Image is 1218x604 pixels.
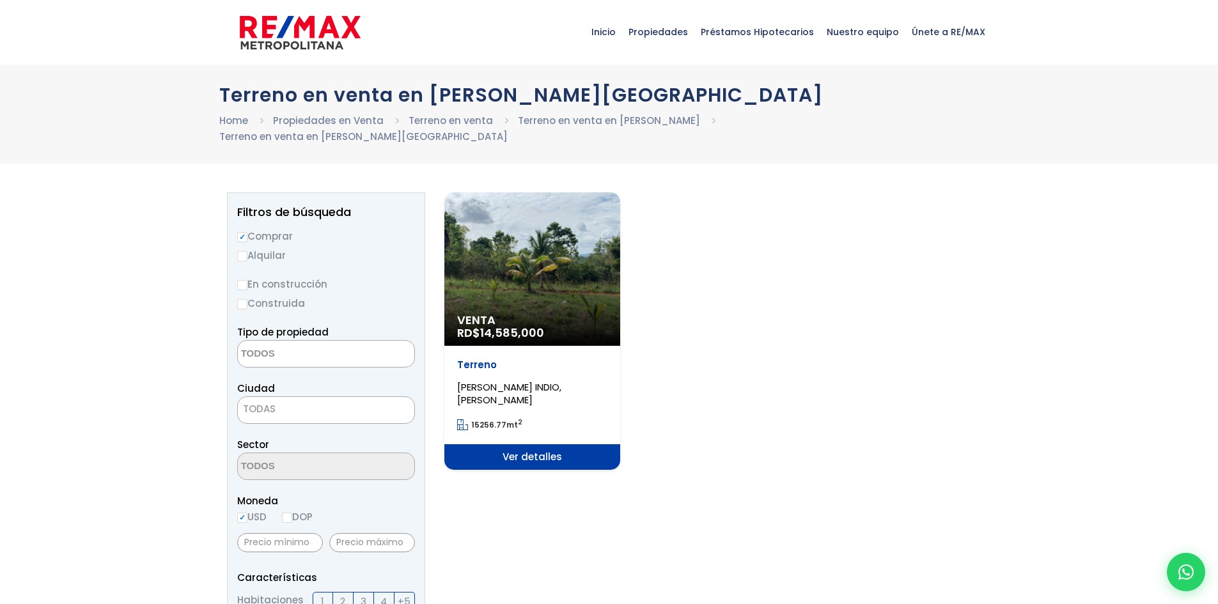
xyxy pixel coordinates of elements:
[237,533,323,552] input: Precio mínimo
[237,509,267,525] label: USD
[219,128,508,144] li: Terreno en venta en [PERSON_NAME][GEOGRAPHIC_DATA]
[273,114,384,127] a: Propiedades en Venta
[243,402,276,415] span: TODAS
[237,228,415,244] label: Comprar
[237,295,415,311] label: Construida
[238,453,362,481] textarea: Search
[457,380,561,407] span: [PERSON_NAME] INDIO, [PERSON_NAME]
[237,493,415,509] span: Moneda
[237,382,275,395] span: Ciudad
[237,206,415,219] h2: Filtros de búsqueda
[457,359,607,371] p: Terreno
[237,276,415,292] label: En construcción
[820,13,905,51] span: Nuestro equipo
[219,114,248,127] a: Home
[480,325,544,341] span: 14,585,000
[329,533,415,552] input: Precio máximo
[282,509,313,525] label: DOP
[238,400,414,418] span: TODAS
[282,513,292,523] input: DOP
[444,444,620,470] span: Ver detalles
[237,325,329,339] span: Tipo de propiedad
[237,299,247,309] input: Construida
[444,192,620,470] a: Venta RD$14,585,000 Terreno [PERSON_NAME] INDIO, [PERSON_NAME] 15256.77mt2 Ver detalles
[457,314,607,327] span: Venta
[237,251,247,261] input: Alquilar
[237,232,247,242] input: Comprar
[585,13,622,51] span: Inicio
[471,419,506,430] span: 15256.77
[457,325,544,341] span: RD$
[237,438,269,451] span: Sector
[237,396,415,424] span: TODAS
[237,513,247,523] input: USD
[518,417,522,427] sup: 2
[518,114,700,127] a: Terreno en venta en [PERSON_NAME]
[240,13,361,52] img: remax-metropolitana-logo
[237,569,415,585] p: Características
[237,280,247,290] input: En construcción
[694,13,820,51] span: Préstamos Hipotecarios
[238,341,362,368] textarea: Search
[237,247,415,263] label: Alquilar
[409,114,493,127] a: Terreno en venta
[219,84,999,106] h1: Terreno en venta en [PERSON_NAME][GEOGRAPHIC_DATA]
[622,13,694,51] span: Propiedades
[905,13,992,51] span: Únete a RE/MAX
[457,419,522,430] span: mt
